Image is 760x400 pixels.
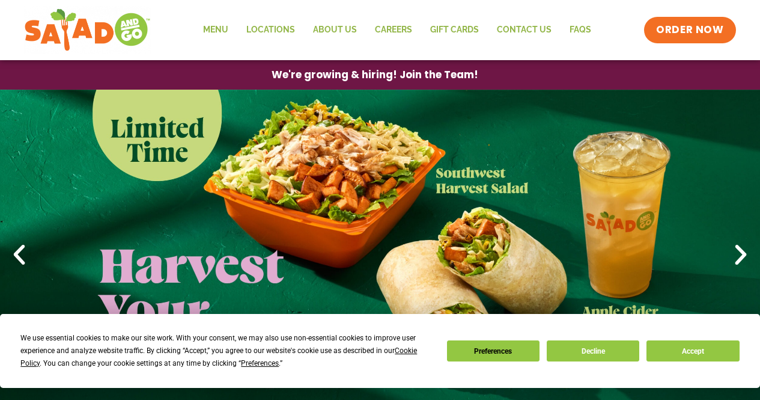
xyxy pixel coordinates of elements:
div: Next slide [728,242,754,268]
a: ORDER NOW [644,17,735,43]
img: new-SAG-logo-768×292 [24,6,151,54]
span: ORDER NOW [656,23,723,37]
div: Previous slide [6,242,32,268]
a: GIFT CARDS [421,16,488,44]
a: About Us [304,16,366,44]
a: Locations [237,16,304,44]
span: Preferences [241,359,279,368]
nav: Menu [194,16,600,44]
a: Contact Us [488,16,561,44]
a: We're growing & hiring! Join the Team! [254,61,496,89]
button: Decline [547,340,639,362]
a: Careers [366,16,421,44]
button: Accept [646,340,739,362]
button: Preferences [447,340,540,362]
div: We use essential cookies to make our site work. With your consent, we may also use non-essential ... [20,332,432,370]
span: We're growing & hiring! Join the Team! [272,70,478,80]
a: Menu [194,16,237,44]
a: FAQs [561,16,600,44]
